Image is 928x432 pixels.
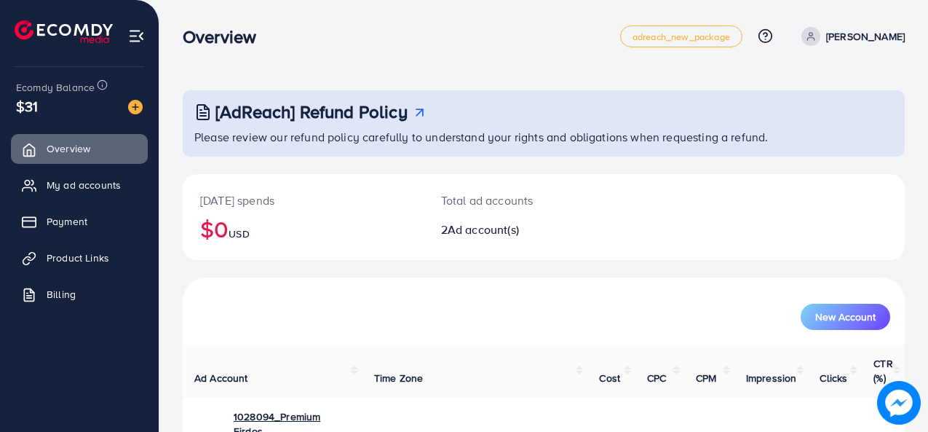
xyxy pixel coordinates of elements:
span: USD [229,227,249,241]
span: New Account [815,312,876,322]
a: [PERSON_NAME] [796,27,905,46]
span: adreach_new_package [632,32,730,42]
a: Product Links [11,243,148,272]
p: [DATE] spends [200,192,406,209]
span: CPC [647,371,666,385]
span: Payment [47,214,87,229]
img: image [128,100,143,114]
span: Ecomdy Balance [16,80,95,95]
span: Clicks [820,371,847,385]
span: Product Links [47,251,109,265]
a: Overview [11,134,148,163]
p: Please review our refund policy carefully to understand your rights and obligations when requesti... [194,128,896,146]
a: adreach_new_package [620,25,742,47]
a: Payment [11,207,148,236]
p: [PERSON_NAME] [826,28,905,45]
h3: Overview [183,26,268,47]
span: Time Zone [374,371,423,385]
span: My ad accounts [47,178,121,192]
h2: 2 [441,223,587,237]
span: Ad account(s) [448,221,519,237]
img: menu [128,28,145,44]
span: Ad Account [194,371,248,385]
a: Billing [11,280,148,309]
span: $31 [16,95,38,117]
button: New Account [801,304,890,330]
h2: $0 [200,215,406,243]
img: logo [15,20,113,43]
p: Total ad accounts [441,192,587,209]
h3: [AdReach] Refund Policy [215,101,408,122]
span: Overview [47,141,90,156]
span: Billing [47,287,76,302]
span: CPM [696,371,716,385]
span: Impression [746,371,797,385]
span: CTR (%) [873,356,892,385]
img: image [878,382,921,425]
span: Cost [599,371,620,385]
a: My ad accounts [11,170,148,200]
